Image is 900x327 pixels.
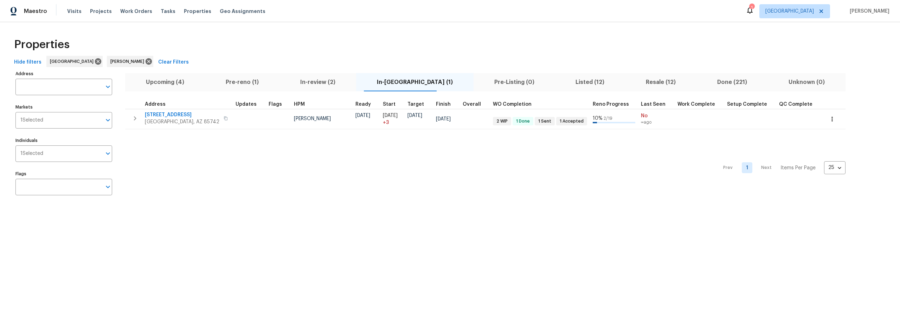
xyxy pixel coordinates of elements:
[360,77,469,87] span: In-[GEOGRAPHIC_DATA] (1)
[641,112,672,119] span: No
[103,149,113,158] button: Open
[513,118,533,124] span: 1 Done
[129,77,201,87] span: Upcoming (4)
[383,119,389,126] span: + 3
[15,138,112,143] label: Individuals
[161,9,175,14] span: Tasks
[67,8,82,15] span: Visits
[779,102,812,107] span: QC Complete
[557,118,586,124] span: 1 Accepted
[493,102,532,107] span: WO Completion
[269,102,282,107] span: Flags
[742,162,752,173] a: Goto page 1
[701,77,764,87] span: Done (221)
[772,77,841,87] span: Unknown (0)
[284,77,352,87] span: In-review (2)
[145,102,166,107] span: Address
[209,77,275,87] span: Pre-reno (1)
[294,102,305,107] span: HPM
[110,58,147,65] span: [PERSON_NAME]
[847,8,889,15] span: [PERSON_NAME]
[355,113,370,118] span: [DATE]
[20,151,43,157] span: 1 Selected
[478,77,551,87] span: Pre-Listing (0)
[145,111,219,118] span: [STREET_ADDRESS]
[120,8,152,15] span: Work Orders
[407,113,422,118] span: [DATE]
[641,102,666,107] span: Last Seen
[383,113,398,118] span: [DATE]
[641,119,672,125] span: ∞ ago
[629,77,692,87] span: Resale (12)
[824,158,846,177] div: 25
[407,102,424,107] span: Target
[24,8,47,15] span: Maestro
[436,117,451,122] span: [DATE]
[15,72,112,76] label: Address
[463,102,481,107] span: Overall
[765,8,814,15] span: [GEOGRAPHIC_DATA]
[11,56,44,69] button: Hide filters
[236,102,257,107] span: Updates
[46,56,103,67] div: [GEOGRAPHIC_DATA]
[90,8,112,15] span: Projects
[463,102,487,107] div: Days past target finish date
[383,102,396,107] span: Start
[103,182,113,192] button: Open
[14,58,41,67] span: Hide filters
[593,116,603,121] span: 10 %
[103,82,113,92] button: Open
[535,118,554,124] span: 1 Sent
[593,102,629,107] span: Reno Progress
[103,115,113,125] button: Open
[727,102,767,107] span: Setup Complete
[383,102,402,107] div: Actual renovation start date
[15,105,112,109] label: Markets
[158,58,189,67] span: Clear Filters
[355,102,377,107] div: Earliest renovation start date (first business day after COE or Checkout)
[220,8,265,15] span: Geo Assignments
[355,102,371,107] span: Ready
[155,56,192,69] button: Clear Filters
[436,102,457,107] div: Projected renovation finish date
[14,41,70,48] span: Properties
[50,58,96,65] span: [GEOGRAPHIC_DATA]
[780,164,816,171] p: Items Per Page
[380,109,405,129] td: Project started 3 days late
[677,102,715,107] span: Work Complete
[184,8,211,15] span: Properties
[716,133,846,202] nav: Pagination Navigation
[494,118,510,124] span: 2 WIP
[15,172,112,176] label: Flags
[604,116,612,120] span: 2 / 19
[294,116,331,121] span: [PERSON_NAME]
[107,56,153,67] div: [PERSON_NAME]
[436,102,451,107] span: Finish
[559,77,621,87] span: Listed (12)
[749,4,754,11] div: 1
[145,118,219,125] span: [GEOGRAPHIC_DATA], AZ 85742
[20,117,43,123] span: 1 Selected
